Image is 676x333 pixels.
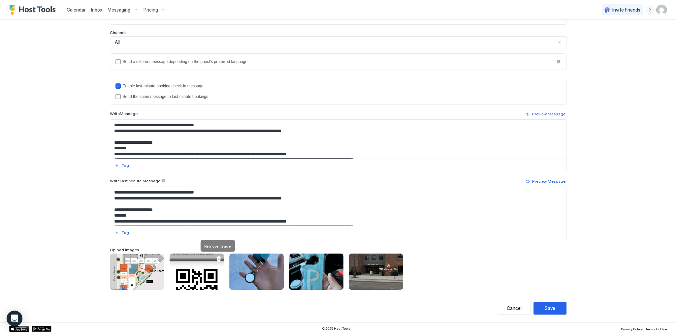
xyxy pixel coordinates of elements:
[110,111,138,116] span: Write Message
[525,110,566,118] button: Preview Message
[115,39,120,45] span: All
[498,302,531,315] button: Cancel
[621,327,643,331] span: Privacy Policy
[114,162,130,169] button: Tag
[123,59,554,64] div: Send a different message depending on the guest's preferred language
[656,5,667,15] div: User profile
[525,177,566,185] button: Preview Message
[170,254,224,290] div: View image
[110,254,164,290] div: View image
[645,325,667,332] a: Terms Of Use
[507,305,522,312] div: Cancel
[349,254,403,290] div: View image
[621,325,643,332] a: Privacy Policy
[110,120,566,159] textarea: Input Field
[289,254,343,290] div: View image
[645,327,667,331] span: Terms Of Use
[229,254,284,290] div: View image
[7,311,22,326] div: Open Intercom Messenger
[110,178,160,183] span: Write Last Minute Message
[204,244,231,249] span: Remove image
[108,7,130,13] span: Messaging
[121,163,129,168] div: Tag
[32,326,51,332] a: Google Play Store
[110,30,128,35] span: Channels
[9,5,59,15] a: Host Tools Logo
[115,94,561,99] div: lastMinuteMessageIsTheSame
[532,111,565,117] div: Preview Message
[533,302,566,315] button: Save
[115,83,561,89] div: lastMinuteMessageEnabled
[110,247,139,252] span: Upload Images
[123,94,561,99] div: Send the same message to last-minute bookings
[115,59,561,64] div: languagesEnabled
[646,6,654,14] div: menu
[91,6,102,13] a: Inbox
[322,326,351,331] span: © 2025 Host Tools
[67,6,86,13] a: Calendar
[91,7,102,13] span: Inbox
[545,305,555,312] div: Save
[110,187,566,226] textarea: Input Field
[121,230,129,236] div: Tag
[114,229,130,237] button: Tag
[9,326,29,332] a: App Store
[123,84,561,88] div: Enable last-minute booking check-in message.
[532,178,565,184] div: Preview Message
[612,7,640,13] span: Invite Friends
[67,7,86,13] span: Calendar
[144,7,158,13] span: Pricing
